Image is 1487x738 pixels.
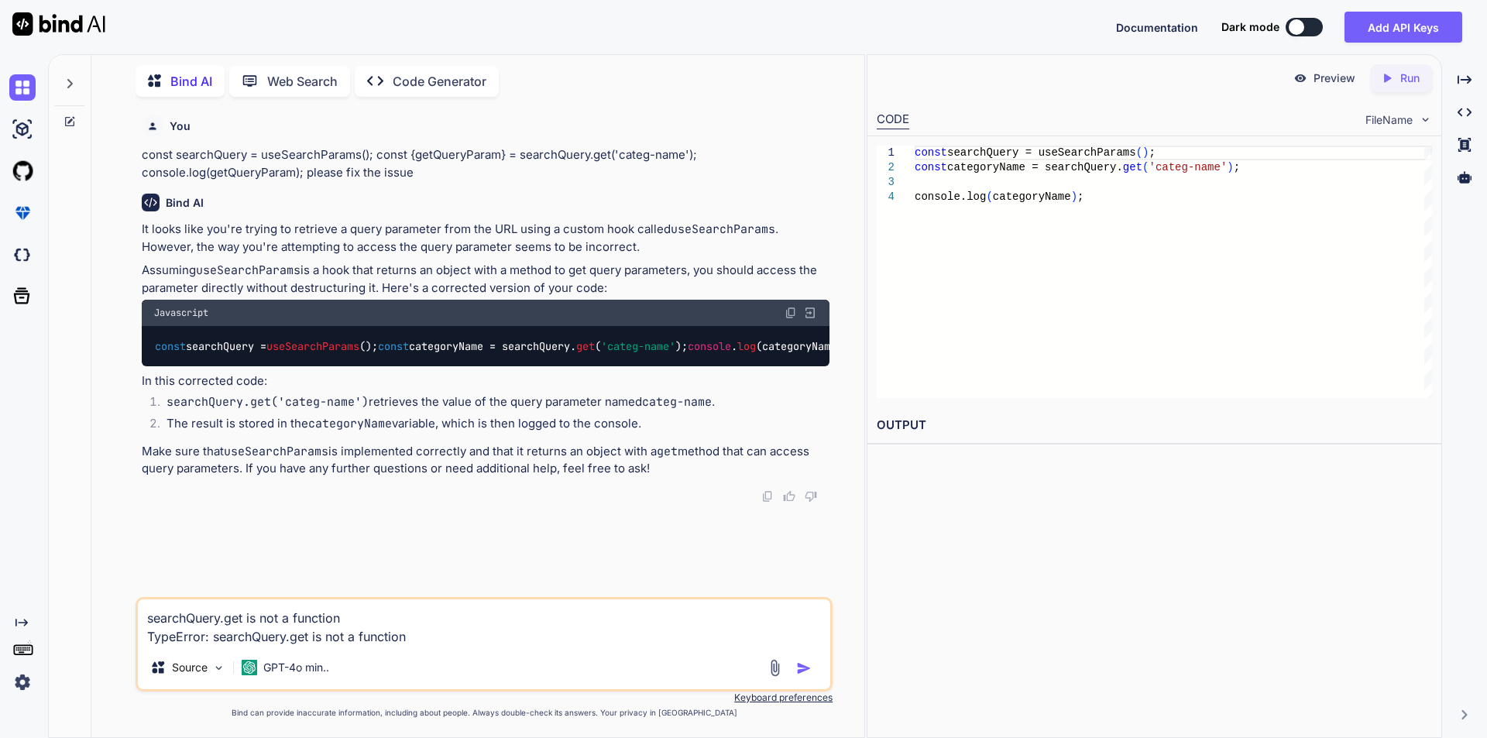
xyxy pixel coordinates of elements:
code: searchQuery.get('categ-name') [167,394,369,410]
span: useSearchParams [266,339,359,353]
button: Documentation [1116,19,1198,36]
span: categoryName = searchQuery. [947,161,1123,173]
h6: You [170,118,191,134]
div: 2 [877,160,895,175]
span: const [915,146,947,159]
p: Source [172,660,208,675]
span: categoryName [992,191,1070,203]
span: const [155,339,186,353]
img: chat [9,74,36,101]
button: Add API Keys [1344,12,1462,43]
p: Assuming is a hook that returns an object with a method to get query parameters, you should acces... [142,262,829,297]
span: const [915,161,947,173]
span: console [688,339,731,353]
span: console.log [915,191,986,203]
span: ) [1227,161,1233,173]
p: Web Search [267,72,338,91]
span: ; [1149,146,1155,159]
span: log [737,339,756,353]
span: Dark mode [1221,19,1279,35]
p: GPT-4o min.. [263,660,329,675]
span: Javascript [154,307,208,319]
img: darkCloudIdeIcon [9,242,36,268]
img: GPT-4o mini [242,660,257,675]
p: It looks like you're trying to retrieve a query parameter from the URL using a custom hook called... [142,221,829,256]
div: CODE [877,111,909,129]
img: dislike [805,490,817,503]
span: ; [1233,161,1239,173]
img: preview [1293,71,1307,85]
code: categoryName [308,416,392,431]
code: useSearchParams [224,444,328,459]
span: 'categ-name' [1149,161,1227,173]
code: categ-name [642,394,712,410]
img: chevron down [1419,113,1432,126]
span: ( [986,191,992,203]
span: searchQuery = useSearchParams [947,146,1136,159]
p: const searchQuery = useSearchParams(); const {getQueryParam} = searchQuery.get('categ-name'); con... [142,146,829,181]
span: ; [1077,191,1083,203]
p: Run [1400,70,1420,86]
img: settings [9,669,36,695]
img: githubLight [9,158,36,184]
p: Keyboard preferences [136,692,833,704]
img: premium [9,200,36,226]
code: get [657,444,678,459]
img: attachment [766,659,784,677]
p: Bind can provide inaccurate information, including about people. Always double-check its answers.... [136,707,833,719]
span: const [378,339,409,353]
p: Make sure that is implemented correctly and that it returns an object with a method that can acce... [142,443,829,478]
li: The result is stored in the variable, which is then logged to the console. [154,415,829,437]
p: Code Generator [393,72,486,91]
p: Preview [1314,70,1355,86]
span: FileName [1365,112,1413,128]
img: ai-studio [9,116,36,142]
h2: OUTPUT [867,407,1441,444]
img: copy [761,490,774,503]
h6: Bind AI [166,195,204,211]
img: like [783,490,795,503]
div: 4 [877,190,895,204]
img: copy [785,307,797,319]
span: get [1123,161,1142,173]
span: ) [1142,146,1149,159]
code: useSearchParams [196,263,300,278]
img: Bind AI [12,12,105,36]
img: Open in Browser [803,306,817,320]
img: icon [796,661,812,676]
span: ) [1070,191,1077,203]
div: 1 [877,146,895,160]
code: searchQuery = (); categoryName = searchQuery. ( ); . (categoryName); [154,338,850,355]
p: In this corrected code: [142,372,829,390]
img: Pick Models [212,661,225,674]
span: ( [1135,146,1142,159]
span: ( [1142,161,1149,173]
div: 3 [877,175,895,190]
span: Documentation [1116,21,1198,34]
li: retrieves the value of the query parameter named . [154,393,829,415]
span: 'categ-name' [601,339,675,353]
span: get [576,339,595,353]
textarea: searchQuery.get is not a function TypeError: searchQuery.get is not a function [138,599,830,646]
p: Bind AI [170,72,212,91]
code: useSearchParams [671,221,775,237]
